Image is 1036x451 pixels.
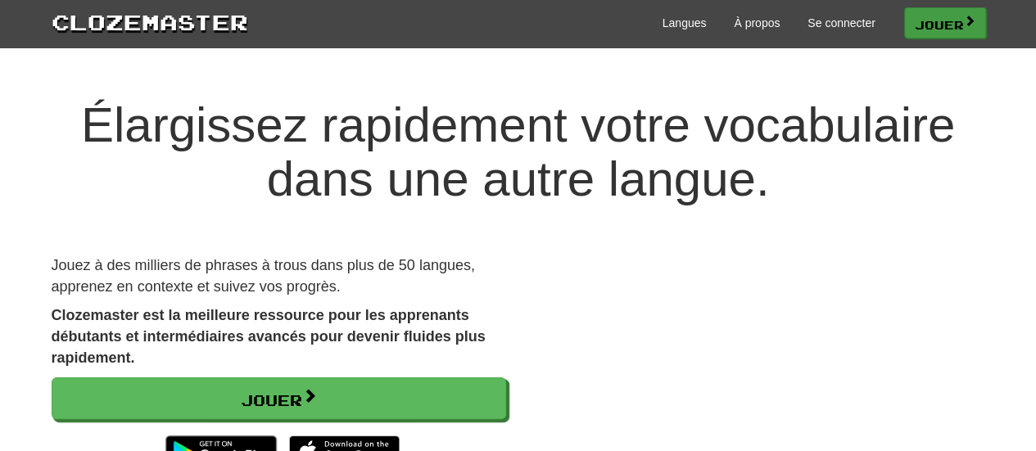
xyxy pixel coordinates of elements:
[808,16,875,29] font: Se connecter
[52,9,248,34] font: Clozemaster
[52,307,486,365] font: Clozemaster est la meilleure ressource pour les apprenants débutants et intermédiaires avancés po...
[734,15,780,31] a: À propos
[52,377,506,420] a: Jouer
[52,7,248,37] a: Clozemaster
[663,15,707,31] a: Langues
[81,97,955,152] font: Élargissez rapidement votre vocabulaire
[267,151,770,206] font: dans une autre langue.
[734,16,780,29] font: À propos
[808,15,875,31] a: Se connecter
[663,16,707,29] font: Langues
[241,391,302,409] font: Jouer
[52,257,475,295] font: Jouez à des milliers de phrases à trous dans plus de 50 langues, apprenez en contexte et suivez v...
[915,17,964,31] font: Jouer
[904,7,986,38] a: Jouer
